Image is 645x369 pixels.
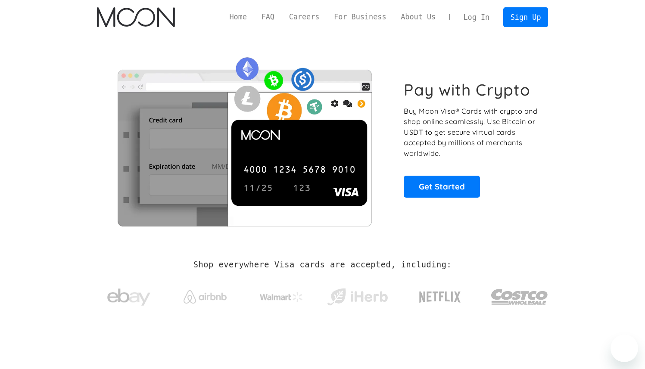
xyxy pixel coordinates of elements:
[107,284,150,311] img: ebay
[173,282,237,308] a: Airbnb
[97,275,161,315] a: ebay
[503,7,548,27] a: Sign Up
[418,286,461,308] img: Netflix
[249,283,313,307] a: Walmart
[491,272,548,317] a: Costco
[402,278,479,312] a: Netflix
[611,335,638,362] iframe: Button to launch messaging window
[97,7,175,27] img: Moon Logo
[393,12,443,22] a: About Us
[254,12,282,22] a: FAQ
[97,7,175,27] a: home
[327,12,393,22] a: For Business
[404,80,530,99] h1: Pay with Crypto
[282,12,327,22] a: Careers
[325,277,389,313] a: iHerb
[222,12,254,22] a: Home
[184,290,227,304] img: Airbnb
[491,281,548,313] img: Costco
[325,286,389,308] img: iHerb
[404,106,539,159] p: Buy Moon Visa® Cards with crypto and shop online seamlessly! Use Bitcoin or USDT to get secure vi...
[260,292,303,302] img: Walmart
[97,51,392,226] img: Moon Cards let you spend your crypto anywhere Visa is accepted.
[456,8,497,27] a: Log In
[404,176,480,197] a: Get Started
[193,260,452,270] h2: Shop everywhere Visa cards are accepted, including:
